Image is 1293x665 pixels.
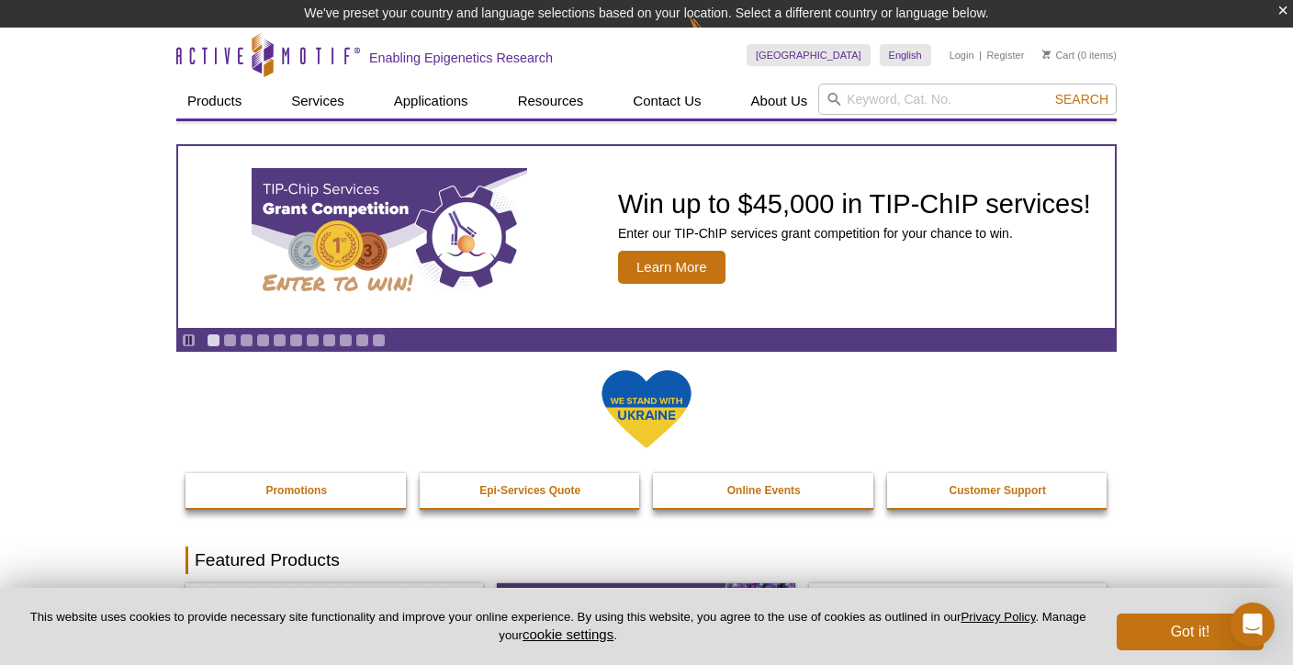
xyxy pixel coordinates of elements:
[1042,49,1074,62] a: Cart
[740,84,819,118] a: About Us
[818,84,1117,115] input: Keyword, Cat. No.
[280,84,355,118] a: Services
[653,473,875,508] a: Online Events
[479,484,580,497] strong: Epi-Services Quote
[1042,44,1117,66] li: (0 items)
[223,333,237,347] a: Go to slide 2
[727,484,801,497] strong: Online Events
[322,333,336,347] a: Go to slide 8
[29,609,1086,644] p: This website uses cookies to provide necessary site functionality and improve your online experie...
[986,49,1024,62] a: Register
[306,333,320,347] a: Go to slide 7
[979,44,982,66] li: |
[887,473,1109,508] a: Customer Support
[1231,603,1275,647] div: Open Intercom Messenger
[178,146,1115,328] a: TIP-ChIP Services Grant Competition Win up to $45,000 in TIP-ChIP services! Enter our TIP-ChIP se...
[950,49,974,62] a: Login
[1042,50,1051,59] img: Your Cart
[618,225,1091,242] p: Enter our TIP-ChIP services grant competition for your chance to win.
[950,484,1046,497] strong: Customer Support
[601,368,692,450] img: We Stand With Ukraine
[369,50,553,66] h2: Enabling Epigenetics Research
[178,146,1115,328] article: TIP-ChIP Services Grant Competition
[252,168,527,306] img: TIP-ChIP Services Grant Competition
[372,333,386,347] a: Go to slide 11
[273,333,287,347] a: Go to slide 5
[256,333,270,347] a: Go to slide 4
[618,251,725,284] span: Learn More
[289,333,303,347] a: Go to slide 6
[207,333,220,347] a: Go to slide 1
[523,626,613,642] button: cookie settings
[961,610,1035,624] a: Privacy Policy
[880,44,931,66] a: English
[339,333,353,347] a: Go to slide 9
[618,190,1091,218] h2: Win up to $45,000 in TIP-ChIP services!
[1055,92,1108,107] span: Search
[507,84,595,118] a: Resources
[689,14,737,57] img: Change Here
[240,333,253,347] a: Go to slide 3
[1050,91,1114,107] button: Search
[622,84,712,118] a: Contact Us
[747,44,871,66] a: [GEOGRAPHIC_DATA]
[1117,614,1264,650] button: Got it!
[383,84,479,118] a: Applications
[186,473,408,508] a: Promotions
[355,333,369,347] a: Go to slide 10
[186,547,1107,574] h2: Featured Products
[420,473,642,508] a: Epi-Services Quote
[176,84,253,118] a: Products
[265,484,327,497] strong: Promotions
[182,333,196,347] a: Toggle autoplay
